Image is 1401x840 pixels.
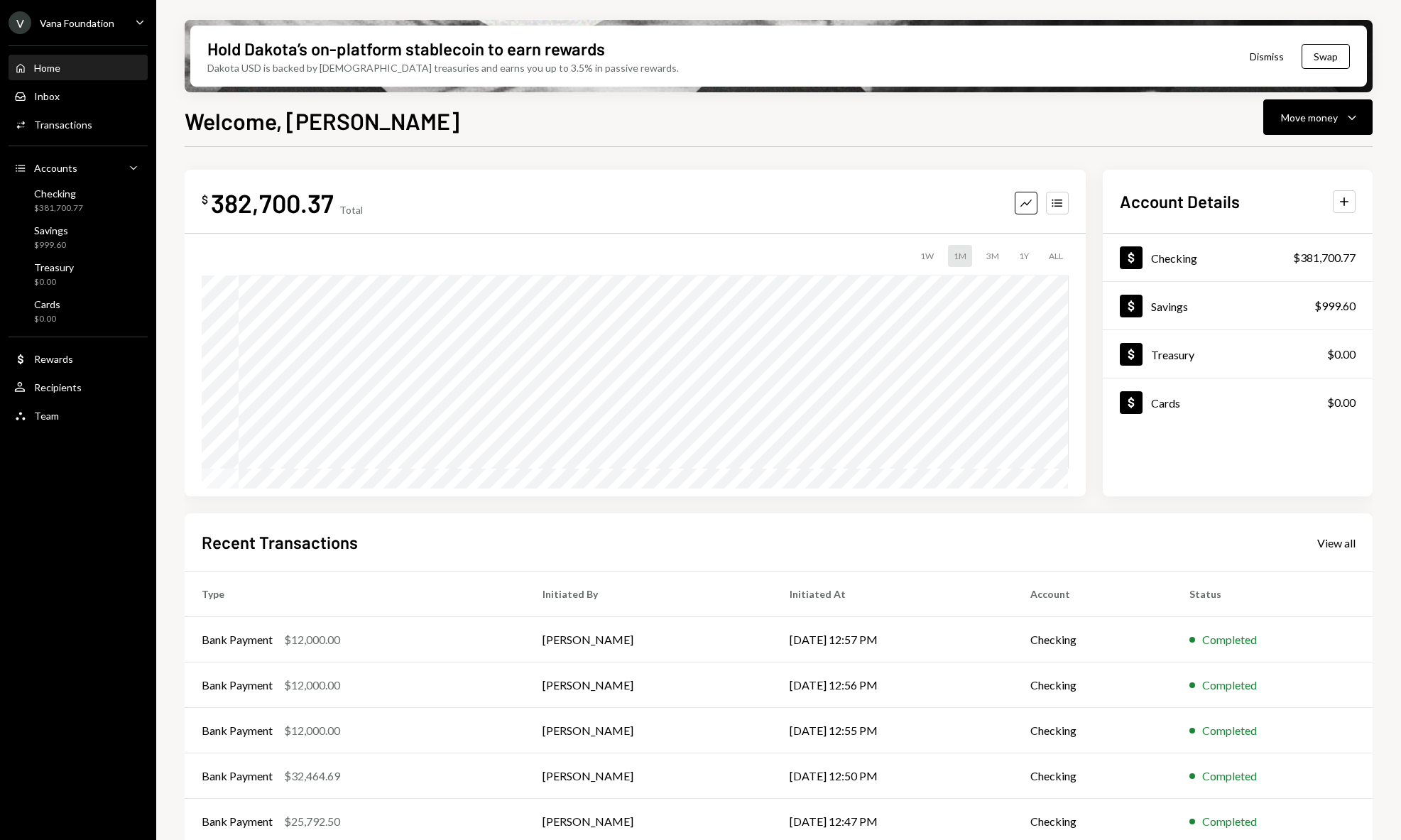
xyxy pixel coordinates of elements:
th: Initiated By [525,572,773,617]
div: Treasury [1151,348,1194,361]
div: Recipients [34,381,82,393]
div: $999.60 [34,239,68,251]
a: Recipients [9,374,148,400]
div: Total [339,204,363,216]
div: $0.00 [1327,394,1356,411]
div: Move money [1281,110,1338,125]
div: View all [1317,536,1356,550]
div: $12,000.00 [284,677,340,694]
a: Transactions [9,111,148,137]
td: [PERSON_NAME] [525,617,773,662]
div: Bank Payment [202,677,273,694]
a: Cards$0.00 [9,294,148,328]
div: Inbox [34,90,60,102]
div: Savings [34,224,68,236]
h2: Account Details [1120,190,1240,213]
h1: Welcome, [PERSON_NAME] [185,107,459,135]
div: Accounts [34,162,77,174]
div: Bank Payment [202,813,273,830]
div: Treasury [34,261,74,273]
div: Checking [34,187,83,200]
div: $0.00 [1327,346,1356,363]
div: 1Y [1013,245,1035,267]
div: Completed [1202,631,1257,648]
td: [PERSON_NAME] [525,708,773,753]
td: [DATE] 12:57 PM [773,617,1014,662]
td: [DATE] 12:55 PM [773,708,1014,753]
div: Completed [1202,722,1257,739]
a: Team [9,403,148,428]
div: Team [34,410,59,422]
a: Checking$381,700.77 [1103,234,1373,281]
td: Checking [1013,753,1172,799]
h2: Recent Transactions [202,530,358,554]
a: Checking$381,700.77 [9,183,148,217]
div: Bank Payment [202,768,273,785]
div: $0.00 [34,276,74,288]
td: Checking [1013,708,1172,753]
div: Cards [1151,396,1180,410]
td: [PERSON_NAME] [525,662,773,708]
div: Cards [34,298,60,310]
a: Accounts [9,155,148,180]
td: [PERSON_NAME] [525,753,773,799]
div: Transactions [34,119,92,131]
div: 1M [948,245,972,267]
div: V [9,11,31,34]
div: Completed [1202,677,1257,694]
div: $381,700.77 [34,202,83,214]
div: 1W [915,245,939,267]
td: [DATE] 12:50 PM [773,753,1014,799]
td: [DATE] 12:56 PM [773,662,1014,708]
button: Swap [1302,44,1350,69]
div: $32,464.69 [284,768,340,785]
div: $25,792.50 [284,813,340,830]
a: Inbox [9,83,148,109]
a: Cards$0.00 [1103,378,1373,426]
td: Checking [1013,662,1172,708]
td: Checking [1013,617,1172,662]
a: Treasury$0.00 [9,257,148,291]
button: Dismiss [1232,40,1302,73]
div: $0.00 [34,313,60,325]
div: Vana Foundation [40,17,114,29]
div: 382,700.37 [211,187,334,219]
a: Savings$999.60 [9,220,148,254]
div: Rewards [34,353,73,365]
div: ALL [1043,245,1069,267]
div: Checking [1151,251,1197,265]
div: Home [34,62,60,74]
a: Savings$999.60 [1103,282,1373,329]
div: 3M [981,245,1005,267]
div: Completed [1202,813,1257,830]
div: Completed [1202,768,1257,785]
div: Bank Payment [202,631,273,648]
div: $ [202,192,208,207]
a: Home [9,55,148,80]
div: Bank Payment [202,722,273,739]
a: View all [1317,535,1356,550]
div: $12,000.00 [284,722,340,739]
div: $381,700.77 [1293,249,1356,266]
div: Hold Dakota’s on-platform stablecoin to earn rewards [207,37,605,60]
div: Savings [1151,300,1188,313]
th: Account [1013,572,1172,617]
div: $999.60 [1314,298,1356,315]
th: Initiated At [773,572,1014,617]
th: Status [1172,572,1373,617]
div: Dakota USD is backed by [DEMOGRAPHIC_DATA] treasuries and earns you up to 3.5% in passive rewards. [207,60,679,75]
th: Type [185,572,525,617]
button: Move money [1263,99,1373,135]
a: Rewards [9,346,148,371]
div: $12,000.00 [284,631,340,648]
a: Treasury$0.00 [1103,330,1373,378]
